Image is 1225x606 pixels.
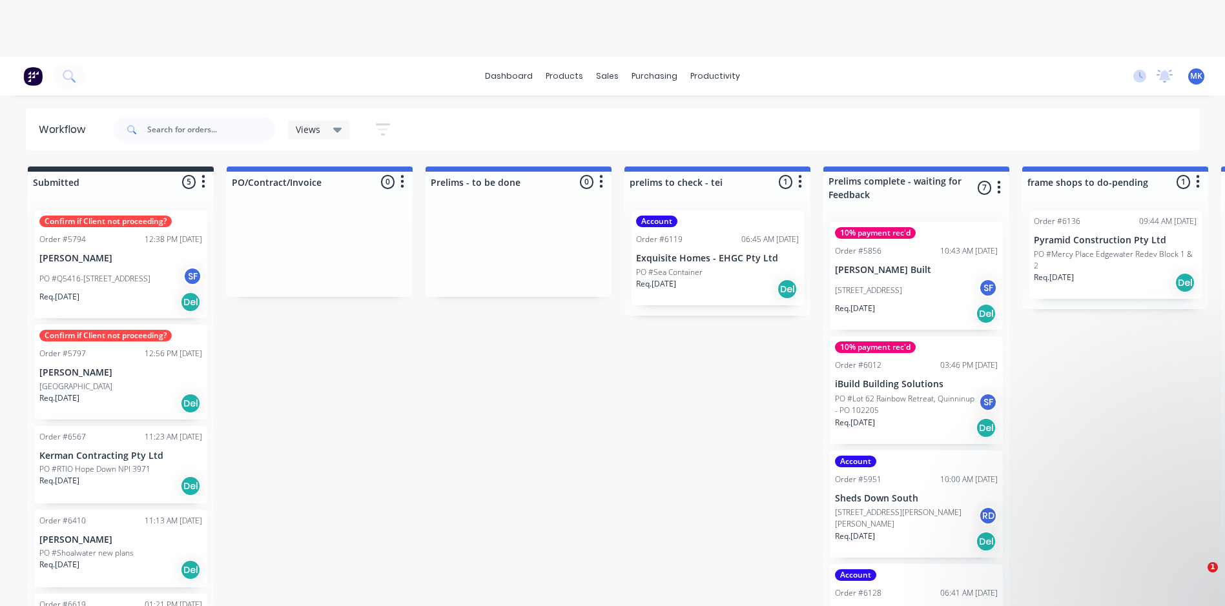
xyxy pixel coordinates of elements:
[39,450,202,461] p: Kerman Contracting Pty Ltd
[39,330,172,341] div: Confirm if Client not proceeding?
[180,476,201,496] div: Del
[39,348,86,359] div: Order #5797
[940,587,998,599] div: 06:41 AM [DATE]
[1175,272,1195,293] div: Del
[479,66,539,86] a: dashboard
[39,234,86,245] div: Order #5794
[835,265,998,276] p: [PERSON_NAME] Built
[1034,248,1197,272] p: PO #Mercy Place Edgewater Redev Block 1 & 2
[145,431,202,443] div: 11:23 AM [DATE]
[539,66,590,86] div: products
[835,393,978,416] p: PO #Lot 62 Rainbow Retreat, Quinninup - PO 102205
[145,515,202,527] div: 11:13 AM [DATE]
[636,278,676,290] p: Req. [DATE]
[39,534,202,545] p: [PERSON_NAME]
[835,379,998,390] p: iBuild Building Solutions
[39,463,150,475] p: PO #RTIO Hope Down NPI 3971
[830,336,1003,444] div: 10% payment rec'dOrder #601203:46 PM [DATE]iBuild Building SolutionsPO #Lot 62 Rainbow Retreat, Q...
[835,493,998,504] p: Sheds Down South
[625,66,684,86] div: purchasing
[835,341,916,353] div: 10% payment rec'd
[835,569,876,581] div: Account
[835,245,881,257] div: Order #5856
[145,348,202,359] div: 12:56 PM [DATE]
[830,450,1003,558] div: AccountOrder #595110:00 AM [DATE]Sheds Down South[STREET_ADDRESS][PERSON_NAME][PERSON_NAME]RDReq....
[1139,216,1197,227] div: 09:44 AM [DATE]
[39,547,134,559] p: PO #Shoalwater new plans
[39,381,112,392] p: [GEOGRAPHIC_DATA]
[940,359,998,371] div: 03:46 PM [DATE]
[1034,235,1197,246] p: Pyramid Construction Pty Ltd
[940,245,998,257] div: 10:43 AM [DATE]
[940,474,998,485] div: 10:00 AM [DATE]
[183,267,202,286] div: SF
[590,66,625,86] div: sales
[39,559,79,571] p: Req. [DATE]
[39,475,79,487] p: Req. [DATE]
[830,222,1003,330] div: 10% payment rec'dOrder #585610:43 AM [DATE][PERSON_NAME] Built[STREET_ADDRESS]SFReq.[DATE]Del
[835,227,916,239] div: 10% payment rec'd
[147,117,275,143] input: Search for orders...
[631,210,804,305] div: AccountOrder #611906:45 AM [DATE]Exquisite Homes - EHGC Pty LtdPO #Sea ContainerReq.[DATE]Del
[180,393,201,414] div: Del
[741,234,799,245] div: 06:45 AM [DATE]
[835,303,875,314] p: Req. [DATE]
[835,417,875,429] p: Req. [DATE]
[636,216,677,227] div: Account
[835,507,978,530] p: [STREET_ADDRESS][PERSON_NAME][PERSON_NAME]
[296,123,320,136] span: Views
[39,253,202,264] p: [PERSON_NAME]
[636,267,703,278] p: PO #Sea Container
[39,216,172,227] div: Confirm if Client not proceeding?
[34,210,207,318] div: Confirm if Client not proceeding?Order #579412:38 PM [DATE][PERSON_NAME]PO #Q5416-[STREET_ADDRESS...
[39,122,92,137] div: Workflow
[34,510,207,587] div: Order #641011:13 AM [DATE][PERSON_NAME]PO #Shoalwater new plansReq.[DATE]Del
[835,587,881,599] div: Order #6128
[777,279,798,299] div: Del
[978,392,998,412] div: SF
[1181,562,1212,593] iframe: Intercom live chat
[636,234,683,245] div: Order #6119
[1190,70,1202,82] span: MK
[39,515,86,527] div: Order #6410
[835,285,902,296] p: [STREET_ADDRESS]
[835,474,881,485] div: Order #5951
[1029,210,1202,299] div: Order #613609:44 AM [DATE]Pyramid Construction Pty LtdPO #Mercy Place Edgewater Redev Block 1 & 2...
[23,66,43,86] img: Factory
[34,325,207,419] div: Confirm if Client not proceeding?Order #579712:56 PM [DATE][PERSON_NAME][GEOGRAPHIC_DATA]Req.[DAT...
[34,426,207,503] div: Order #656711:23 AM [DATE]Kerman Contracting Pty LtdPO #RTIO Hope Down NPI 3971Req.[DATE]Del
[835,456,876,467] div: Account
[835,359,881,371] div: Order #6012
[976,303,996,324] div: Del
[1208,562,1218,572] span: 1
[976,418,996,438] div: Del
[1034,272,1074,283] p: Req. [DATE]
[180,292,201,312] div: Del
[978,278,998,298] div: SF
[180,560,201,580] div: Del
[684,66,746,86] div: productivity
[835,530,875,542] p: Req. [DATE]
[39,431,86,443] div: Order #6567
[1034,216,1080,227] div: Order #6136
[39,367,202,378] p: [PERSON_NAME]
[39,291,79,303] p: Req. [DATE]
[145,234,202,245] div: 12:38 PM [DATE]
[636,253,799,264] p: Exquisite Homes - EHGC Pty Ltd
[39,273,150,285] p: PO #Q5416-[STREET_ADDRESS]
[39,392,79,404] p: Req. [DATE]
